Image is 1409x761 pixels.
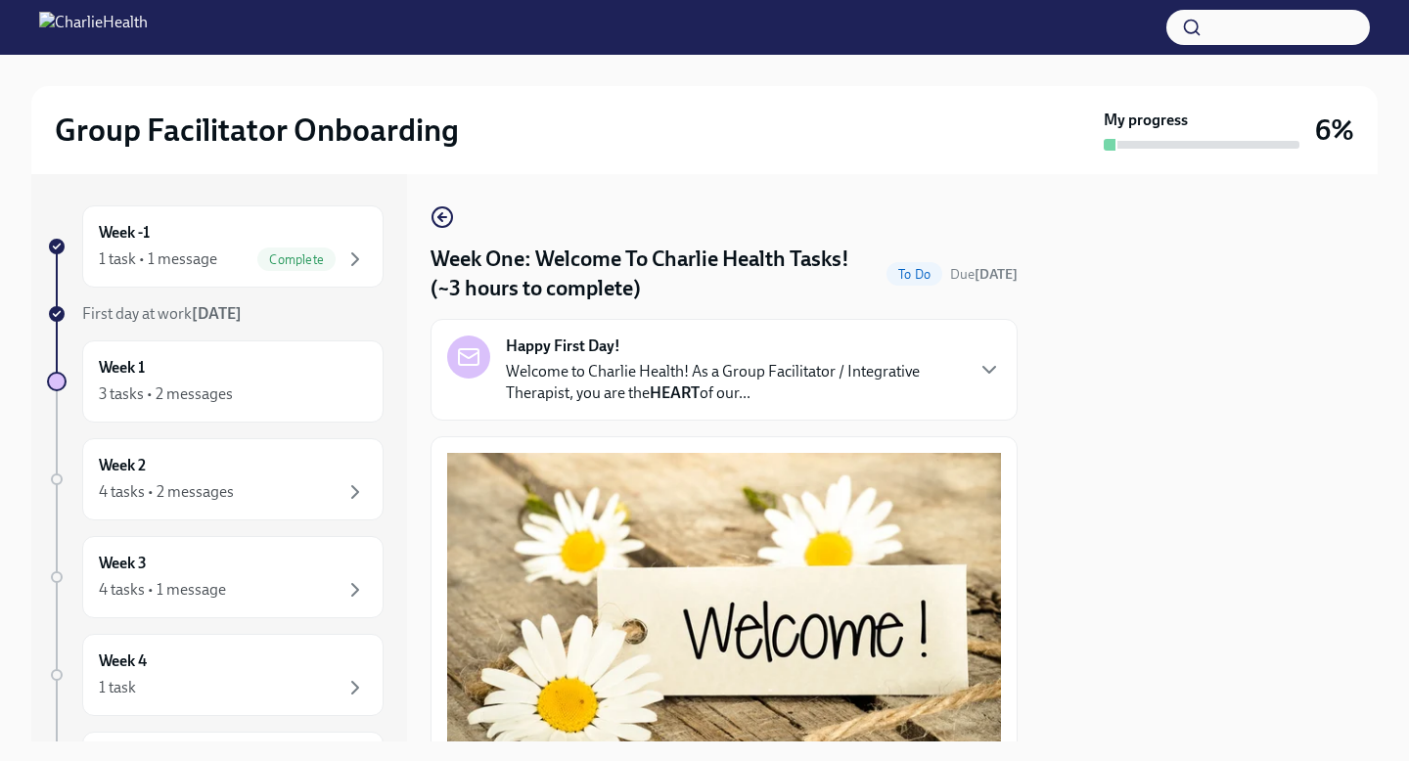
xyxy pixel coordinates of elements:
[55,111,459,150] h2: Group Facilitator Onboarding
[99,383,233,405] div: 3 tasks • 2 messages
[39,12,148,43] img: CharlieHealth
[431,245,879,303] h4: Week One: Welcome To Charlie Health Tasks! (~3 hours to complete)
[99,222,150,244] h6: Week -1
[47,205,384,288] a: Week -11 task • 1 messageComplete
[99,677,136,698] div: 1 task
[1104,110,1188,131] strong: My progress
[99,553,147,574] h6: Week 3
[950,265,1018,284] span: September 15th, 2025 10:00
[650,383,700,402] strong: HEART
[506,361,962,404] p: Welcome to Charlie Health! As a Group Facilitator / Integrative Therapist, you are the of our...
[99,357,145,379] h6: Week 1
[950,266,1018,283] span: Due
[192,304,242,323] strong: [DATE]
[99,248,217,270] div: 1 task • 1 message
[1315,112,1354,148] h3: 6%
[82,304,242,323] span: First day at work
[99,650,147,672] h6: Week 4
[47,340,384,423] a: Week 13 tasks • 2 messages
[886,267,942,282] span: To Do
[47,536,384,618] a: Week 34 tasks • 1 message
[257,252,336,267] span: Complete
[47,438,384,520] a: Week 24 tasks • 2 messages
[99,455,146,476] h6: Week 2
[975,266,1018,283] strong: [DATE]
[99,481,234,503] div: 4 tasks • 2 messages
[99,579,226,601] div: 4 tasks • 1 message
[47,634,384,716] a: Week 41 task
[506,336,620,357] strong: Happy First Day!
[47,303,384,325] a: First day at work[DATE]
